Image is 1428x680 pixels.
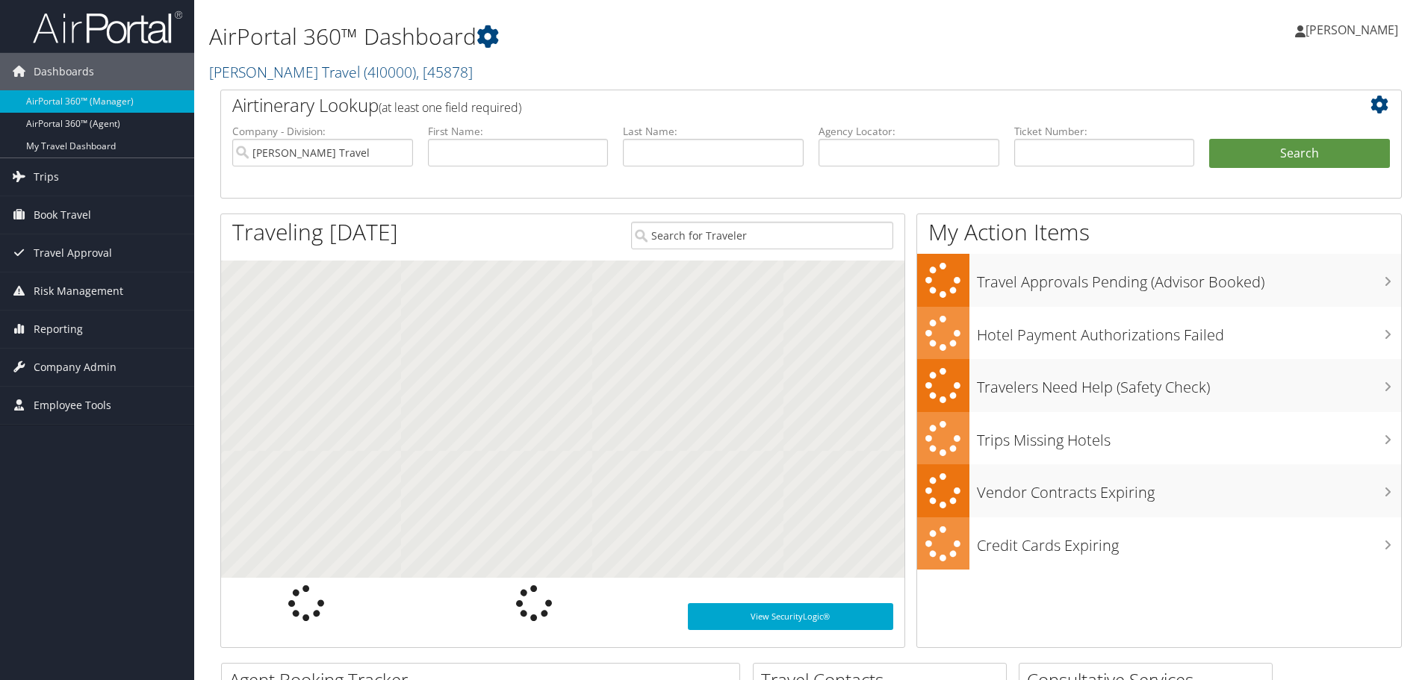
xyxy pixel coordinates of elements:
[917,307,1401,360] a: Hotel Payment Authorizations Failed
[917,254,1401,307] a: Travel Approvals Pending (Advisor Booked)
[977,317,1401,346] h3: Hotel Payment Authorizations Failed
[209,62,473,82] a: [PERSON_NAME] Travel
[232,216,398,248] h1: Traveling [DATE]
[917,359,1401,412] a: Travelers Need Help (Safety Check)
[977,528,1401,556] h3: Credit Cards Expiring
[416,62,473,82] span: , [ 45878 ]
[34,158,59,196] span: Trips
[917,464,1401,517] a: Vendor Contracts Expiring
[34,349,117,386] span: Company Admin
[977,422,1401,451] h3: Trips Missing Hotels
[977,264,1401,293] h3: Travel Approvals Pending (Advisor Booked)
[209,21,1012,52] h1: AirPortal 360™ Dashboard
[34,196,91,234] span: Book Travel
[1209,139,1390,169] button: Search
[232,124,413,139] label: Company - Division:
[688,603,893,630] a: View SecurityLogic®
[977,369,1401,398] h3: Travelers Need Help (Safety Check)
[631,222,893,249] input: Search for Traveler
[34,311,83,348] span: Reporting
[819,124,999,139] label: Agency Locator:
[364,62,416,82] span: ( 4I0000 )
[977,475,1401,503] h3: Vendor Contracts Expiring
[34,234,112,272] span: Travel Approval
[1295,7,1413,52] a: [PERSON_NAME]
[33,10,182,45] img: airportal-logo.png
[623,124,804,139] label: Last Name:
[379,99,521,116] span: (at least one field required)
[1306,22,1398,38] span: [PERSON_NAME]
[917,517,1401,570] a: Credit Cards Expiring
[917,216,1401,248] h1: My Action Items
[428,124,609,139] label: First Name:
[232,93,1291,118] h2: Airtinerary Lookup
[917,412,1401,465] a: Trips Missing Hotels
[1014,124,1195,139] label: Ticket Number:
[34,53,94,90] span: Dashboards
[34,272,123,310] span: Risk Management
[34,387,111,424] span: Employee Tools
